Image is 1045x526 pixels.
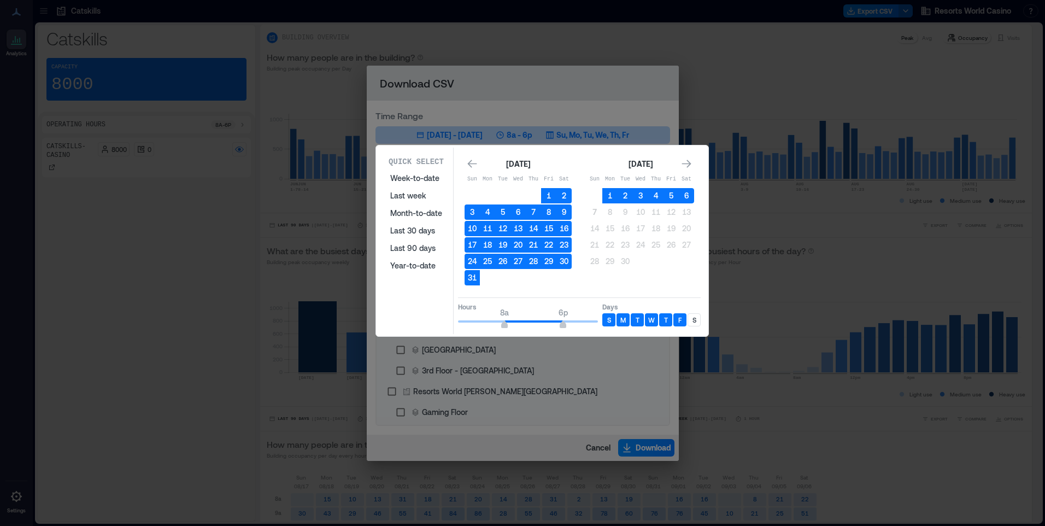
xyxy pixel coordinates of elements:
button: Year-to-date [384,257,449,274]
button: 12 [495,221,510,236]
button: 28 [526,254,541,269]
button: 11 [480,221,495,236]
button: 8 [541,204,556,220]
p: Hours [458,302,598,311]
button: 4 [480,204,495,220]
div: [DATE] [503,157,533,171]
th: Tuesday [495,172,510,187]
button: 10 [465,221,480,236]
button: 25 [480,254,495,269]
p: Sat [556,175,572,184]
button: 13 [679,204,694,220]
p: Tue [618,175,633,184]
button: 16 [556,221,572,236]
th: Sunday [587,172,602,187]
th: Thursday [526,172,541,187]
button: 4 [648,188,664,203]
button: 27 [679,237,694,253]
button: 5 [664,188,679,203]
button: 19 [495,237,510,253]
button: 21 [587,237,602,253]
button: 23 [618,237,633,253]
button: 27 [510,254,526,269]
p: F [678,315,682,324]
button: 17 [465,237,480,253]
button: Last 30 days [384,222,449,239]
p: Wed [510,175,526,184]
button: 26 [495,254,510,269]
th: Saturday [556,172,572,187]
p: Sun [465,175,480,184]
p: S [692,315,696,324]
p: Wed [633,175,648,184]
button: 5 [495,204,510,220]
button: 17 [633,221,648,236]
button: 7 [526,204,541,220]
button: 14 [587,221,602,236]
span: 8a [500,308,509,317]
button: 29 [541,254,556,269]
button: 1 [541,188,556,203]
div: [DATE] [625,157,656,171]
p: Mon [602,175,618,184]
button: 2 [618,188,633,203]
p: Sat [679,175,694,184]
p: T [664,315,668,324]
th: Wednesday [633,172,648,187]
button: 18 [648,221,664,236]
button: 18 [480,237,495,253]
th: Monday [480,172,495,187]
button: 21 [526,237,541,253]
button: Last 90 days [384,239,449,257]
button: 24 [465,254,480,269]
th: Friday [664,172,679,187]
p: Quick Select [389,156,444,167]
button: Go to next month [679,156,694,172]
button: 1 [602,188,618,203]
p: S [607,315,611,324]
button: 7 [587,204,602,220]
button: Week-to-date [384,170,449,187]
button: 12 [664,204,679,220]
button: 20 [679,221,694,236]
button: 14 [526,221,541,236]
button: 19 [664,221,679,236]
p: Fri [541,175,556,184]
button: 24 [633,237,648,253]
button: 28 [587,254,602,269]
button: 13 [510,221,526,236]
button: 6 [679,188,694,203]
button: 16 [618,221,633,236]
button: Last week [384,187,449,204]
button: 30 [556,254,572,269]
th: Tuesday [618,172,633,187]
button: 23 [556,237,572,253]
button: 3 [633,188,648,203]
p: Thu [648,175,664,184]
button: 6 [510,204,526,220]
th: Wednesday [510,172,526,187]
button: 26 [664,237,679,253]
p: M [620,315,626,324]
p: W [648,315,655,324]
button: 29 [602,254,618,269]
span: 6p [559,308,568,317]
button: 9 [618,204,633,220]
button: Go to previous month [465,156,480,172]
button: 15 [541,221,556,236]
button: 31 [465,270,480,285]
th: Monday [602,172,618,187]
p: Sun [587,175,602,184]
p: Mon [480,175,495,184]
p: Fri [664,175,679,184]
button: 8 [602,204,618,220]
button: 3 [465,204,480,220]
button: 22 [541,237,556,253]
button: 11 [648,204,664,220]
th: Friday [541,172,556,187]
button: Month-to-date [384,204,449,222]
p: Tue [495,175,510,184]
th: Thursday [648,172,664,187]
th: Saturday [679,172,694,187]
button: 25 [648,237,664,253]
